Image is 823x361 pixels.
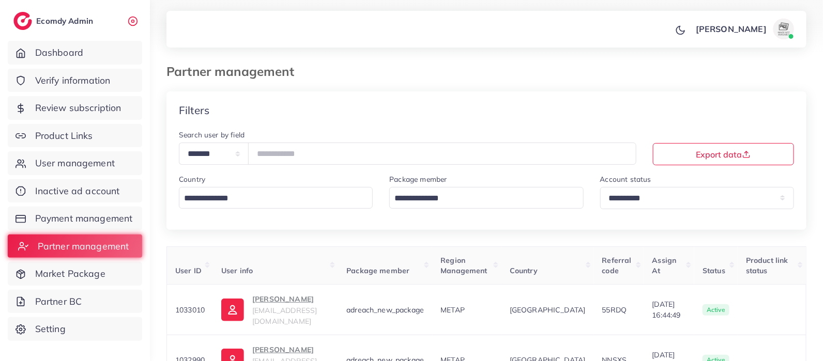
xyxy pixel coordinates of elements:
div: Search for option [179,187,373,209]
a: Inactive ad account [8,179,142,203]
p: [PERSON_NAME] [252,343,330,356]
span: Market Package [35,267,105,280]
a: Setting [8,317,142,341]
span: Status [703,266,725,275]
span: adreach_new_package [346,305,424,315]
a: Product Links [8,124,142,148]
span: Verify information [35,74,111,87]
span: 1033010 [175,305,205,315]
span: Review subscription [35,101,121,115]
span: Product link status [746,256,788,275]
span: Dashboard [35,46,83,59]
span: Partner BC [35,295,82,308]
div: Search for option [389,187,583,209]
span: User management [35,156,115,170]
span: [EMAIL_ADDRESS][DOMAIN_NAME] [252,306,317,325]
span: Region Management [440,256,487,275]
span: Partner management [38,240,129,253]
h3: Partner management [166,64,302,79]
a: Partner BC [8,290,142,313]
a: Market Package [8,262,142,286]
input: Search for option [180,191,359,207]
a: logoEcomdy Admin [13,12,96,30]
span: Package member [346,266,409,275]
a: Review subscription [8,96,142,120]
h2: Ecomdy Admin [36,16,96,26]
a: [PERSON_NAME][EMAIL_ADDRESS][DOMAIN_NAME] [221,293,330,326]
label: Country [179,174,205,184]
button: Export data [653,143,795,165]
span: [GEOGRAPHIC_DATA] [510,305,586,315]
h4: Filters [179,104,209,117]
span: Referral code [602,256,632,275]
span: User ID [175,266,202,275]
a: Dashboard [8,41,142,65]
span: active [703,304,729,316]
img: avatar [773,19,794,39]
input: Search for option [391,191,570,207]
span: Export data [696,150,751,159]
a: [PERSON_NAME]avatar [690,19,798,39]
span: User info [221,266,253,275]
p: [PERSON_NAME] [696,23,767,35]
a: User management [8,151,142,175]
label: Account status [600,174,651,184]
img: ic-user-info.36bf1079.svg [221,299,244,321]
span: Assign At [652,256,677,275]
label: Package member [389,174,447,184]
span: Inactive ad account [35,184,120,198]
span: METAP [440,305,465,315]
img: logo [13,12,32,30]
a: Verify information [8,69,142,92]
span: 55RDQ [602,305,627,315]
span: [DATE] 16:44:49 [652,299,686,320]
p: [PERSON_NAME] [252,293,330,305]
a: Payment management [8,207,142,230]
span: Payment management [35,212,133,225]
label: Search user by field [179,130,245,140]
span: Country [510,266,538,275]
span: Setting [35,322,66,336]
span: Product Links [35,129,93,143]
a: Partner management [8,234,142,258]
